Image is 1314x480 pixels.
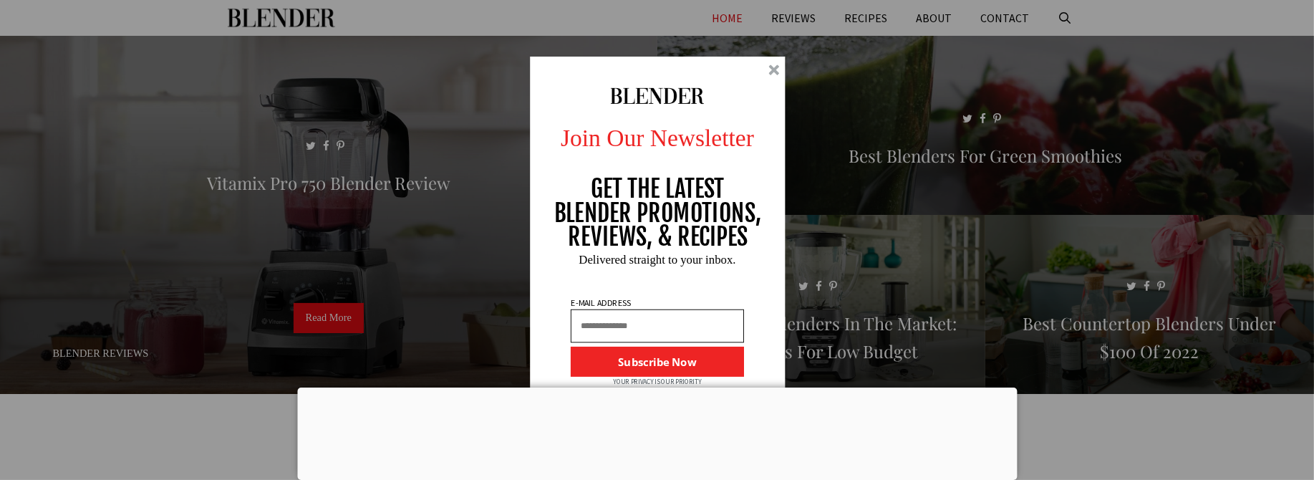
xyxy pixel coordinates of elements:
[553,177,761,249] p: GET THE LATEST BLENDER PROMOTIONS, REVIEWS, & RECIPES
[569,299,632,307] p: E-MAIL ADDRESS
[297,388,1017,476] iframe: Advertisement
[517,120,797,155] p: Join Our Newsletter
[570,347,743,377] button: Subscribe Now
[517,254,797,267] p: Delivered straight to your inbox.
[613,377,701,387] p: YOUR PRIVACY IS OUR PRIORITY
